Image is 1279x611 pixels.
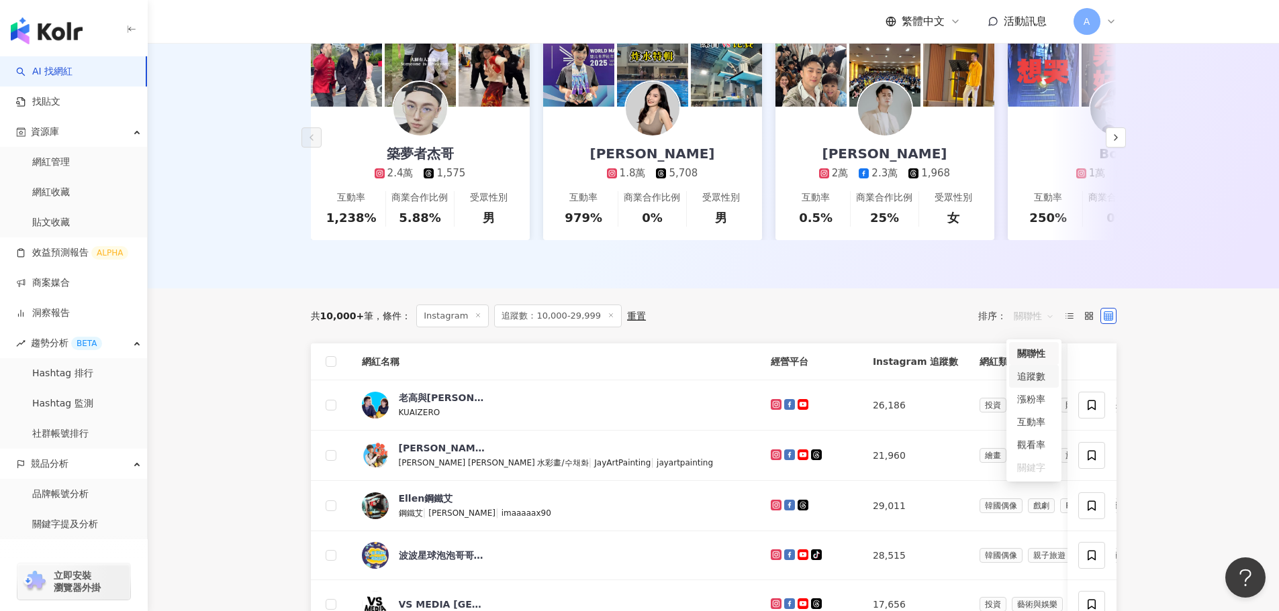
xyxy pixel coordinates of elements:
[1225,557,1266,598] iframe: Help Scout Beacon - Open
[31,328,102,358] span: 趨勢分析
[16,95,60,109] a: 找貼文
[320,311,365,321] span: 10,000+
[16,307,70,320] a: 洞察報告
[470,191,508,205] div: 受眾性別
[627,311,646,321] div: 重置
[626,82,679,135] img: KOL Avatar
[31,117,59,147] span: 資源庫
[651,457,657,467] span: |
[385,36,456,107] img: post-image
[399,492,453,505] div: Ellen鋼鐵艾
[1082,36,1153,107] img: post-image
[856,191,912,205] div: 商業合作比例
[980,398,1006,412] span: 投資
[399,408,440,417] span: KUAIZERO
[809,144,961,163] div: [PERSON_NAME]
[702,191,740,205] div: 受眾性別
[393,82,447,135] img: KOL Avatar
[16,276,70,290] a: 商案媒合
[362,542,389,569] img: KOL Avatar
[799,209,833,226] div: 0.5%
[326,209,377,226] div: 1,238%
[870,209,899,226] div: 25%
[978,305,1061,327] div: 排序：
[1017,460,1051,475] div: 關鍵字
[495,507,502,518] span: |
[16,246,128,260] a: 效益預測報告ALPHA
[1009,410,1059,433] div: 互動率
[1029,209,1067,226] div: 250%
[935,191,972,205] div: 受眾性別
[871,166,898,180] div: 2.3萬
[980,548,1023,563] span: 韓國偶像
[32,488,89,501] a: 品牌帳號分析
[565,209,602,226] div: 979%
[1017,414,1051,429] div: 互動率
[54,569,101,594] span: 立即安裝 瀏覽器外掛
[362,442,389,469] img: KOL Avatar
[691,36,762,107] img: post-image
[32,518,98,531] a: 關鍵字提及分析
[373,311,411,321] span: 條件 ：
[428,508,495,518] span: [PERSON_NAME]
[1060,498,1102,513] span: Podcast
[1004,15,1047,27] span: 活動訊息
[399,391,486,404] div: 老高與[PERSON_NAME] Mr & Mrs [PERSON_NAME]
[862,531,969,580] td: 28,515
[1084,14,1090,29] span: A
[862,380,969,431] td: 26,186
[862,431,969,481] td: 21,960
[1090,82,1144,135] img: KOL Avatar
[21,571,48,592] img: chrome extension
[715,209,727,226] div: 男
[399,441,486,455] div: [PERSON_NAME] [PERSON_NAME] Painting
[362,542,749,569] a: KOL Avatar波波星球泡泡哥哥BoboPopo
[1009,342,1059,365] div: 關聯性
[31,449,68,479] span: 競品分析
[617,36,688,107] img: post-image
[1014,305,1054,327] span: 關聯性
[399,598,486,611] div: VS MEDIA [GEOGRAPHIC_DATA]
[71,337,102,350] div: BETA
[337,191,365,205] div: 互動率
[1017,392,1051,406] div: 漲粉率
[1017,437,1051,452] div: 觀看率
[947,209,959,226] div: 女
[373,144,467,163] div: 築夢者杰哥
[32,216,70,229] a: 貼文收藏
[1017,369,1051,384] div: 追蹤數
[1009,388,1059,410] div: 漲粉率
[32,186,70,199] a: 網紅收藏
[362,492,749,520] a: KOL AvatarEllen鋼鐵艾鋼鐵艾|[PERSON_NAME]|imaaaaax90
[387,166,414,180] div: 2.4萬
[1009,456,1059,479] div: 關鍵字
[862,343,969,380] th: Instagram 追蹤數
[32,367,93,380] a: Hashtag 排行
[362,441,749,469] a: KOL Avatar[PERSON_NAME] [PERSON_NAME] Painting[PERSON_NAME] [PERSON_NAME] 水彩畫/수채화|JayArtPainting|...
[311,311,374,321] div: 共 筆
[494,304,622,327] span: 追蹤數：10,000-29,999
[669,166,698,180] div: 5,708
[32,397,93,410] a: Hashtag 監測
[1086,144,1148,163] div: Boss
[577,144,728,163] div: [PERSON_NAME]
[483,209,495,226] div: 男
[802,191,830,205] div: 互動率
[1028,498,1055,513] span: 戲劇
[980,498,1023,513] span: 韓國偶像
[569,191,598,205] div: 互動率
[921,166,950,180] div: 1,968
[642,209,663,226] div: 0%
[17,563,130,600] a: chrome extension立即安裝 瀏覽器外掛
[775,36,847,107] img: post-image
[1017,346,1051,361] div: 關聯性
[543,107,762,240] a: [PERSON_NAME]1.8萬5,708互動率979%商業合作比例0%受眾性別男
[1009,433,1059,456] div: 觀看率
[1106,209,1127,226] div: 0%
[399,209,440,226] div: 5.88%
[832,166,849,180] div: 2萬
[594,458,651,467] span: JayArtPainting
[351,343,760,380] th: 網紅名稱
[775,107,994,240] a: [PERSON_NAME]2萬2.3萬1,968互動率0.5%商業合作比例25%受眾性別女
[1009,365,1059,388] div: 追蹤數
